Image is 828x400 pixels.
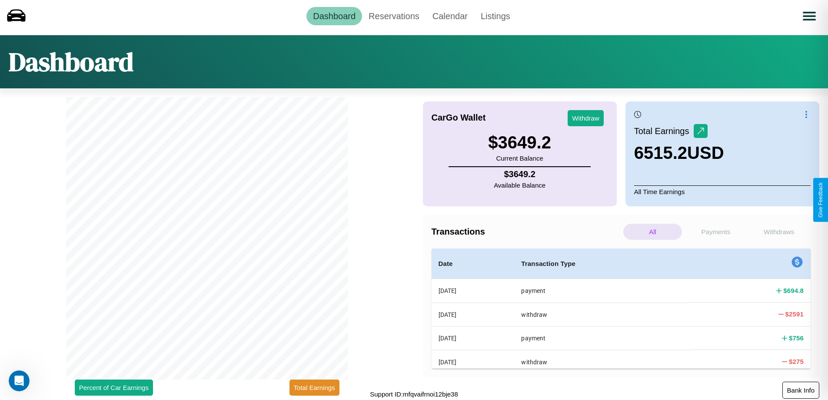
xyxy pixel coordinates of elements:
[514,279,690,303] th: payment
[634,185,811,198] p: All Time Earnings
[306,7,362,25] a: Dashboard
[426,7,474,25] a: Calendar
[362,7,426,25] a: Reservations
[488,152,551,164] p: Current Balance
[514,303,690,326] th: withdraw
[370,388,458,400] p: Support ID: mfqvaifrnoi12bje38
[432,303,515,326] th: [DATE]
[750,224,808,240] p: Withdraws
[514,326,690,350] th: payment
[432,326,515,350] th: [DATE]
[783,286,804,295] h4: $ 694.8
[686,224,745,240] p: Payments
[521,259,683,269] h4: Transaction Type
[488,133,551,152] h3: $ 3649.2
[818,182,824,218] div: Give Feedback
[797,4,821,28] button: Open menu
[634,123,694,139] p: Total Earnings
[785,309,804,319] h4: $ 2591
[474,7,517,25] a: Listings
[9,44,133,80] h1: Dashboard
[789,333,804,343] h4: $ 756
[432,227,621,237] h4: Transactions
[494,179,545,191] p: Available Balance
[568,110,604,126] button: Withdraw
[9,370,30,391] iframe: Intercom live chat
[432,279,515,303] th: [DATE]
[289,380,339,396] button: Total Earnings
[634,143,724,163] h3: 6515.2 USD
[494,169,545,179] h4: $ 3649.2
[75,380,153,396] button: Percent of Car Earnings
[439,259,508,269] h4: Date
[432,113,486,123] h4: CarGo Wallet
[514,350,690,373] th: withdraw
[623,224,682,240] p: All
[432,350,515,373] th: [DATE]
[782,382,819,399] button: Bank Info
[789,357,804,366] h4: $ 275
